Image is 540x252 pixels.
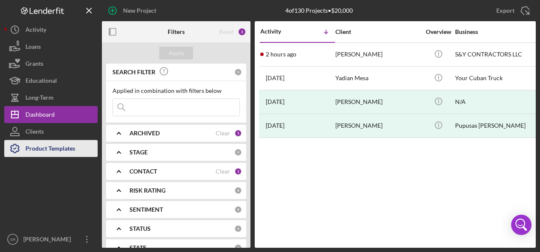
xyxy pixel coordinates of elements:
[219,28,233,35] div: Reset
[422,28,454,35] div: Overview
[260,28,298,35] div: Activity
[511,215,532,235] div: Open Intercom Messenger
[455,67,540,90] div: Your Cuban Truck
[234,168,242,175] div: 1
[488,2,536,19] button: Export
[335,43,420,66] div: [PERSON_NAME]
[10,237,15,242] text: SR
[234,206,242,213] div: 0
[335,115,420,137] div: [PERSON_NAME]
[4,106,98,123] button: Dashboard
[455,43,540,66] div: S&Y CONTRACTORS LLC
[123,2,156,19] div: New Project
[129,168,157,175] b: CONTACT
[234,225,242,232] div: 0
[266,98,284,105] time: 2025-07-18 02:44
[4,89,98,106] button: Long-Term
[129,149,148,156] b: STAGE
[129,130,160,137] b: ARCHIVED
[234,187,242,194] div: 0
[25,123,44,142] div: Clients
[234,129,242,137] div: 1
[129,244,146,251] b: STATE
[266,75,284,81] time: 2025-08-07 17:24
[112,87,240,94] div: Applied in combination with filters below
[4,21,98,38] button: Activity
[4,55,98,72] button: Grants
[455,115,540,137] div: Pupusas [PERSON_NAME]
[4,123,98,140] button: Clients
[266,51,296,58] time: 2025-08-13 17:16
[169,47,184,59] div: Apply
[455,91,540,113] div: N/A
[129,225,151,232] b: STATUS
[25,38,41,57] div: Loans
[455,28,540,35] div: Business
[4,140,98,157] button: Product Templates
[335,28,420,35] div: Client
[216,168,230,175] div: Clear
[234,148,242,156] div: 0
[238,28,246,36] div: 2
[4,38,98,55] button: Loans
[25,89,53,108] div: Long-Term
[234,244,242,252] div: 0
[168,28,185,35] b: Filters
[335,67,420,90] div: Yadian Mesa
[335,91,420,113] div: [PERSON_NAME]
[129,187,166,194] b: RISK RATING
[25,140,75,159] div: Product Templates
[25,21,46,40] div: Activity
[25,72,57,91] div: Educational
[159,47,193,59] button: Apply
[266,122,284,129] time: 2025-07-16 02:37
[4,72,98,89] button: Educational
[25,106,55,125] div: Dashboard
[21,231,76,250] div: [PERSON_NAME]
[4,231,98,248] button: SR[PERSON_NAME]
[102,2,165,19] button: New Project
[496,2,515,19] div: Export
[285,7,353,14] div: 4 of 130 Projects • $20,000
[216,130,230,137] div: Clear
[129,206,163,213] b: SENTIMENT
[112,69,155,76] b: SEARCH FILTER
[25,55,43,74] div: Grants
[234,68,242,76] div: 0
